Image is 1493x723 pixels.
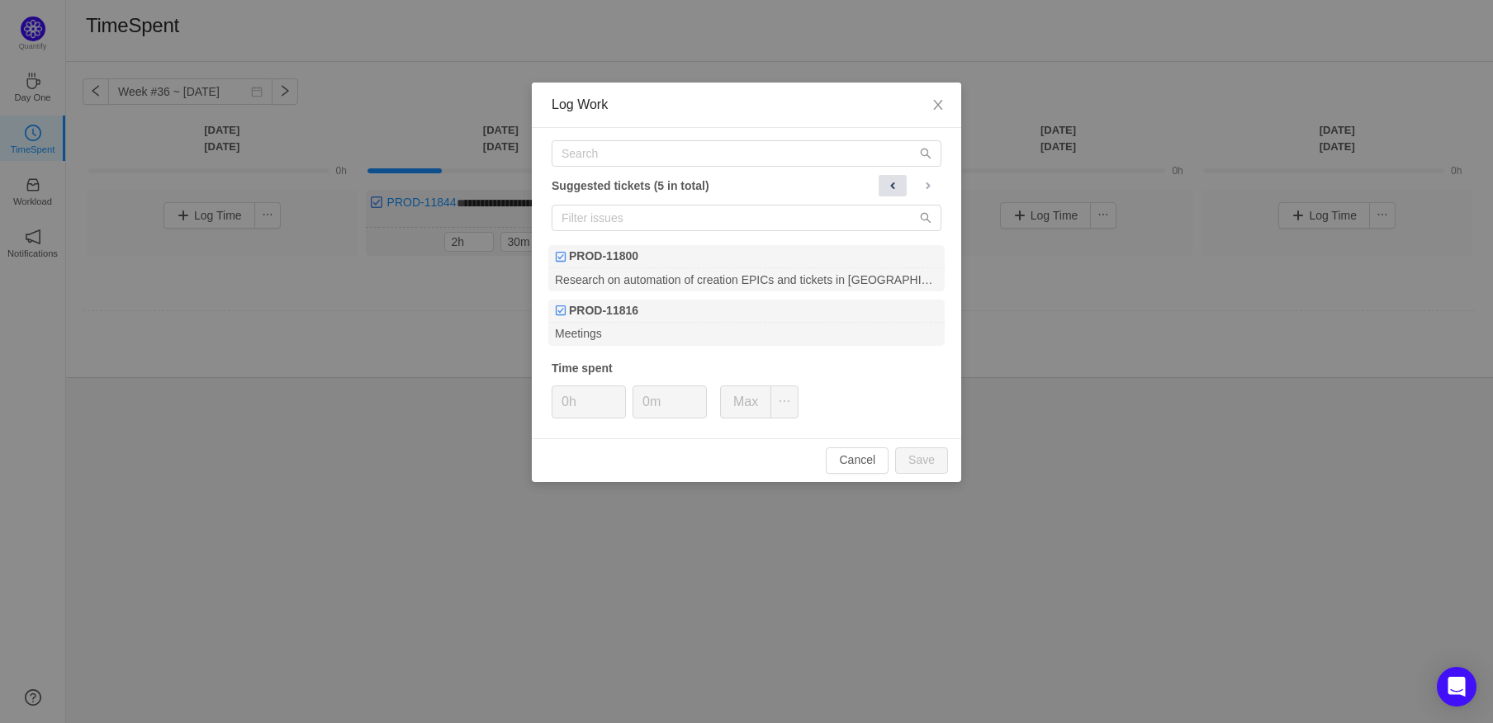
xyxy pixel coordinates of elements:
button: Max [720,385,771,418]
i: icon: search [920,148,931,159]
img: Task [555,251,566,262]
i: icon: close [931,98,945,111]
div: Time spent [552,360,941,377]
button: Cancel [826,447,889,474]
div: Open Intercom Messenger [1437,667,1476,706]
b: PROD-11800 [569,248,638,265]
div: Meetings [548,323,945,345]
input: Search [552,140,941,167]
div: Log Work [552,96,941,114]
i: icon: search [920,212,931,224]
div: Suggested tickets (5 in total) [552,175,941,196]
input: Filter issues [552,205,941,231]
button: Close [915,83,961,129]
button: icon: ellipsis [770,385,799,418]
b: PROD-11816 [569,302,638,319]
div: Research on automation of creation EPICs and tickets in [GEOGRAPHIC_DATA] [548,268,945,291]
button: Save [895,447,948,474]
img: Task [555,305,566,316]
